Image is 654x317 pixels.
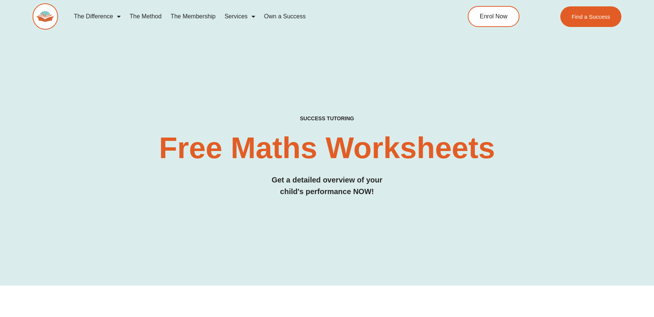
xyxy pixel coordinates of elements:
span: Enrol Now [480,13,507,19]
h4: SUCCESS TUTORING​ [33,115,621,122]
span: Find a Success [572,14,610,19]
a: Find a Success [560,6,621,27]
h3: Get a detailed overview of your child's performance NOW! [33,174,621,197]
a: The Membership [166,8,220,25]
a: Services [220,8,259,25]
nav: Menu [69,8,434,25]
a: The Difference [69,8,125,25]
h2: Free Maths Worksheets​ [33,133,621,163]
a: The Method [125,8,166,25]
a: Enrol Now [468,6,519,27]
a: Own a Success [260,8,310,25]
